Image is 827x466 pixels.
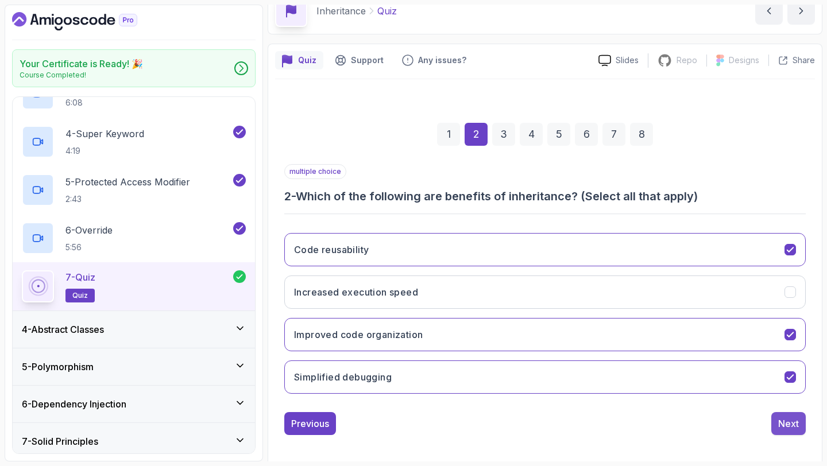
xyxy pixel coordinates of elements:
p: 2:43 [65,193,190,205]
button: Simplified debugging [284,360,806,394]
p: Support [351,55,384,66]
button: 6-Dependency Injection [13,386,255,422]
p: Quiz [298,55,316,66]
a: Your Certificate is Ready! 🎉Course Completed! [12,49,256,87]
a: Slides [589,55,648,67]
p: Quiz [377,4,397,18]
div: 1 [437,123,460,146]
h3: 4 - Abstract Classes [22,323,104,336]
p: Repo [677,55,697,66]
div: 8 [630,123,653,146]
button: Next [771,412,806,435]
button: Increased execution speed [284,275,806,309]
h3: Increased execution speed [294,285,418,299]
button: Improved code organization [284,318,806,351]
p: 6 - Override [65,223,113,237]
h3: 6 - Dependency Injection [22,397,126,411]
button: 5-Polymorphism [13,348,255,385]
button: Support button [328,51,391,69]
p: Inheritance [316,4,366,18]
h3: Code reusability [294,243,369,257]
div: 6 [575,123,598,146]
p: 7 - Quiz [65,270,95,284]
button: 4-Super Keyword4:19 [22,126,246,158]
p: 5:56 [65,242,113,253]
button: Share [768,55,815,66]
div: 5 [547,123,570,146]
button: Previous [284,412,336,435]
button: Feedback button [395,51,473,69]
p: Designs [729,55,759,66]
p: 4 - Super Keyword [65,127,144,141]
h3: 2 - Which of the following are benefits of inheritance? (Select all that apply) [284,188,806,204]
div: 3 [492,123,515,146]
p: 6:08 [65,97,231,108]
a: Dashboard [12,12,164,30]
button: 4-Abstract Classes [13,311,255,348]
h3: Improved code organization [294,328,423,341]
h2: Your Certificate is Ready! 🎉 [20,57,143,71]
h3: 7 - Solid Principles [22,434,98,448]
button: quiz button [275,51,323,69]
p: 4:19 [65,145,144,157]
div: 2 [465,123,488,146]
button: Code reusability [284,233,806,266]
p: 5 - Protected Access Modifier [65,175,190,189]
p: multiple choice [284,164,346,179]
button: 6-Override5:56 [22,222,246,254]
p: Share [793,55,815,66]
h3: Simplified debugging [294,370,392,384]
button: 5-Protected Access Modifier2:43 [22,174,246,206]
h3: 5 - Polymorphism [22,360,94,374]
div: Previous [291,417,329,430]
div: 7 [602,123,625,146]
div: Next [778,417,799,430]
div: 4 [520,123,543,146]
span: quiz [72,291,88,300]
p: Slides [616,55,639,66]
p: Course Completed! [20,71,143,80]
button: 7-Solid Principles [13,423,255,460]
button: 7-Quizquiz [22,270,246,302]
p: Any issues? [418,55,466,66]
